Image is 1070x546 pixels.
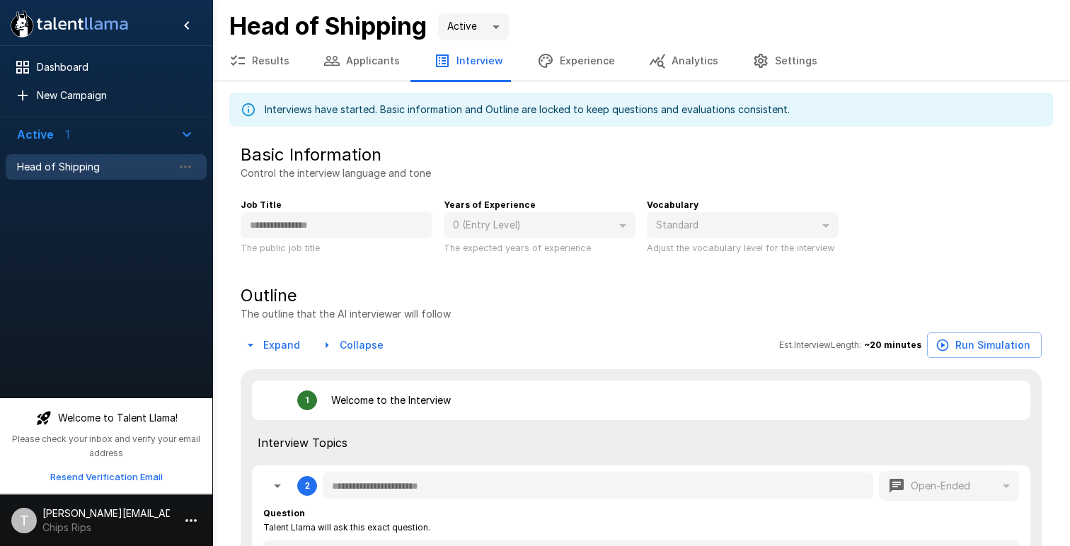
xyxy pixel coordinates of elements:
b: Vocabulary [647,199,698,210]
p: Adjust the vocabulary level for the interview [647,240,839,255]
b: ~ 20 minutes [864,339,921,350]
span: Est. Interview Length: [779,338,861,352]
p: Welcome to the Interview [331,393,451,407]
b: Job Title [241,199,282,210]
button: Experience [520,41,632,81]
p: The public job title [241,240,432,255]
div: Interviews have started. Basic information and Outline are locked to keep questions and evaluatio... [265,97,790,122]
b: Head of Shipping [229,11,427,40]
b: Question [263,508,305,518]
div: Active [438,13,509,40]
div: Standard [647,212,839,239]
button: Applicants [306,41,417,81]
b: Years of Experience [444,199,536,210]
button: Analytics [632,41,735,81]
p: Control the interview language and tone [241,166,431,180]
p: The expected years of experience [444,240,635,255]
div: 0 (Entry Level) [444,212,635,239]
h5: Basic Information [241,144,381,166]
div: 1 [305,395,310,405]
button: Interview [417,41,520,81]
p: The outline that the AI interviewer will follow [241,307,451,321]
button: Expand [241,332,306,359]
span: Talent Llama will ask this exact question. [263,521,430,535]
p: Open-Ended [911,479,970,493]
button: Results [212,41,306,81]
button: Settings [735,41,834,81]
button: Run Simulation [927,332,1042,359]
span: Interview Topics [258,434,1025,451]
button: Collapse [317,332,389,359]
div: 2 [305,481,310,491]
h5: Outline [241,284,451,307]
